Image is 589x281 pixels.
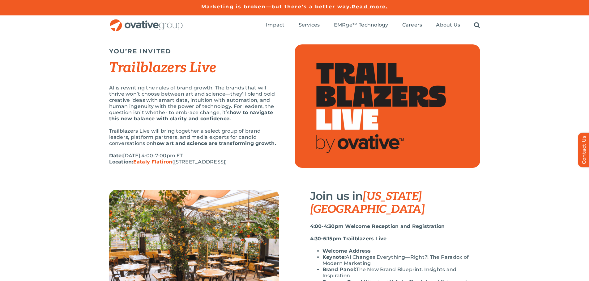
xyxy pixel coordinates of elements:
li: AI Changes Everything—Right?! The Paradox of Modern Marketing [322,254,480,267]
span: Services [299,22,320,28]
p: Trailblazers Live will bring together a select group of brand leaders, platform partners, and med... [109,128,279,147]
a: Impact [266,22,284,29]
a: Search [474,22,480,29]
a: Marketing is broken—but there’s a better way. [201,4,352,10]
a: Eataly Flatiron [133,159,173,165]
nav: Menu [266,15,480,35]
p: AI is rewriting the rules of brand growth. The brands that will thrive won’t choose between art a... [109,85,279,122]
strong: 4:30-6:15pm Trailblazers Live [310,236,387,242]
strong: 4:00-4:30pm Welcome Reception and Registration [310,223,445,229]
strong: Brand Panel: [322,267,356,272]
a: OG_Full_horizontal_RGB [109,19,183,24]
a: Read more. [352,4,388,10]
li: The New Brand Blueprint: Insights and Inspiration [322,267,480,279]
a: About Us [436,22,460,29]
span: [US_STATE][GEOGRAPHIC_DATA] [310,190,425,216]
span: About Us [436,22,460,28]
strong: Date: [109,153,123,159]
strong: how art and science are transforming growth. [153,140,276,146]
h3: Join us in [310,190,480,216]
strong: Location: [109,159,173,165]
p: [DATE] 4:00-7:00pm ET ([STREET_ADDRESS]) [109,153,279,165]
span: Impact [266,22,284,28]
strong: how to navigate this new balance with clarity and confidence. [109,110,273,122]
strong: Welcome Address [322,248,371,254]
em: Trailblazers Live [109,59,216,76]
span: EMRge™ Technology [334,22,388,28]
a: EMRge™ Technology [334,22,388,29]
img: Top Image (2) [295,44,480,168]
h5: YOU’RE INVITED [109,48,279,55]
a: Services [299,22,320,29]
span: Careers [402,22,422,28]
strong: Keynote: [322,254,346,260]
a: Careers [402,22,422,29]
